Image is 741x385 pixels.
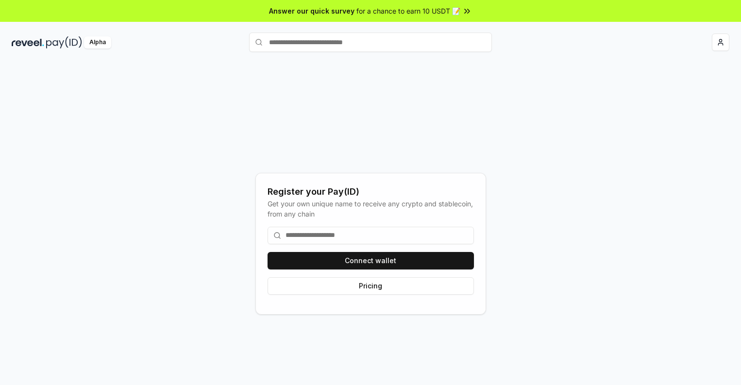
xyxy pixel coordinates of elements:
img: reveel_dark [12,36,44,49]
span: for a chance to earn 10 USDT 📝 [356,6,460,16]
button: Pricing [268,277,474,295]
div: Register your Pay(ID) [268,185,474,199]
span: Answer our quick survey [269,6,354,16]
div: Get your own unique name to receive any crypto and stablecoin, from any chain [268,199,474,219]
div: Alpha [84,36,111,49]
button: Connect wallet [268,252,474,269]
img: pay_id [46,36,82,49]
